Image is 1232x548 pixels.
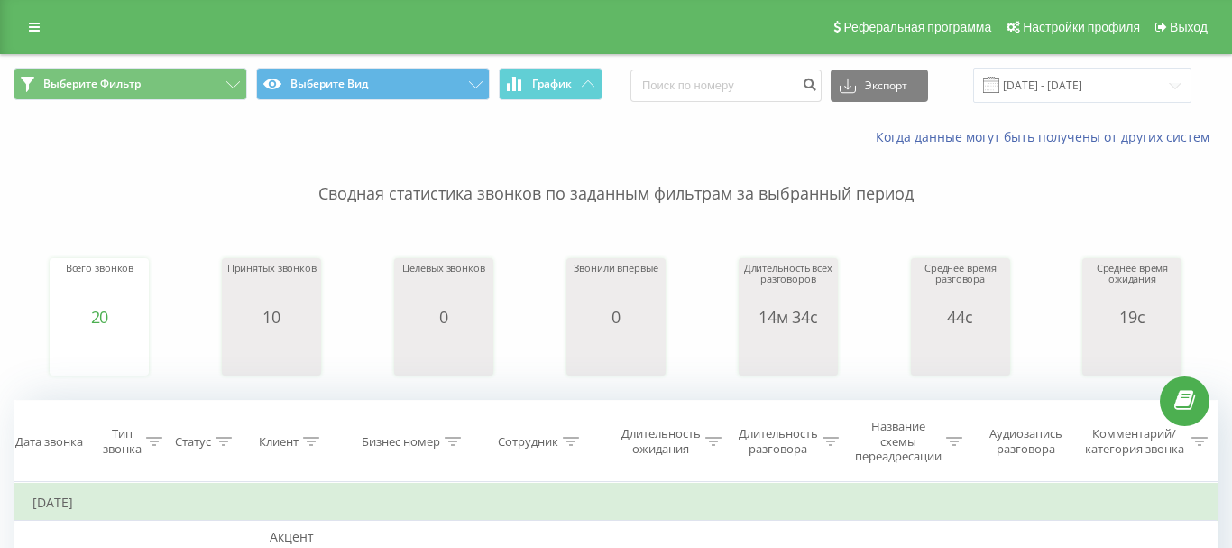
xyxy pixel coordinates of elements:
font: Когда данные могут быть получены от других систем [876,128,1209,145]
div: Статус [175,434,211,450]
div: Бизнес номер [362,434,440,450]
button: Выберите Фильтр [14,68,247,100]
button: Экспорт [831,70,928,102]
font: Реферальная программа [843,20,991,34]
font: Настройки профиля [1023,20,1140,34]
font: Выберите Вид [290,76,368,91]
div: Дата звонка [15,434,83,450]
div: Тип звонка [103,427,142,458]
div: Среднее время ожидания [1087,263,1177,308]
button: График [499,68,602,100]
font: График [532,76,572,91]
div: Всего звонков [66,263,134,308]
div: Название схемы переадресации [855,419,942,465]
div: Комментарий/категория звонка [1081,427,1187,458]
input: Поиск по номеру [630,70,822,102]
div: Длительность разговора [739,427,818,458]
div: 44с [915,308,1006,326]
font: Выберите Фильтр [43,76,141,91]
font: Экспорт [865,78,907,93]
div: Длительность всех разговоров [743,263,833,308]
button: Выберите Вид [256,68,490,100]
p: Сводная статистика звонков по заданным фильтрам за выбранный период [14,146,1218,206]
a: Когда данные могут быть получены от других систем [876,128,1218,145]
div: Звонили впервые [574,263,657,308]
div: 14м 34с [743,308,833,326]
div: 19с [1087,308,1177,326]
div: Клиент [259,434,299,450]
div: Сотрудник [498,434,558,450]
div: 0 [402,308,484,326]
div: Целевых звонков [402,263,484,308]
div: 10 [227,308,317,326]
div: Среднее время разговора [915,263,1006,308]
td: [DATE] [14,485,1218,521]
font: Выход [1170,20,1208,34]
div: Принятых звонков [227,263,317,308]
div: 0 [574,308,657,326]
div: 20 [66,308,134,326]
div: Длительность ожидания [621,427,701,458]
div: Аудиозапись разговора [980,427,1072,458]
